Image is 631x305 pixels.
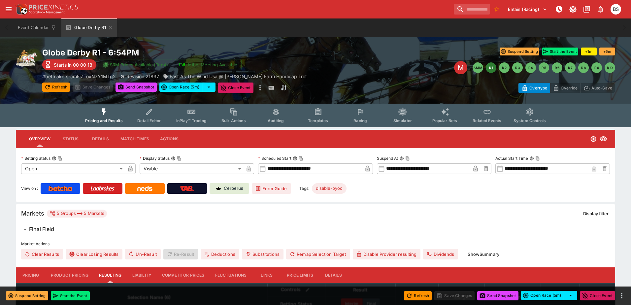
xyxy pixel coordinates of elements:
[312,183,347,194] div: Betting Target: cerberus
[567,3,579,15] button: Toggle light/dark mode
[539,62,549,73] button: R5
[518,83,550,93] button: Overtype
[177,156,182,161] button: Copy To Clipboard
[454,4,490,15] input: search
[50,210,104,218] div: 5 Groups 5 Markets
[518,83,615,93] div: Start From
[218,83,253,93] button: Close Event
[242,249,283,259] button: Substitutions
[21,249,63,259] button: Clear Results
[529,85,547,91] p: Overtype
[595,3,607,15] button: Notifications
[609,2,623,17] button: Brendan Scoble
[553,3,565,15] button: NOT Connected to PK
[221,118,246,123] span: Bulk Actions
[180,186,194,191] img: TabNZ
[581,83,615,93] button: Auto-Save
[99,59,172,70] button: SRM Prices Available (Top4)
[171,156,176,161] button: Display StatusCopy To Clipboard
[154,131,184,147] button: Actions
[126,73,159,80] p: Revision 21837
[521,291,577,300] div: split button
[581,48,597,55] button: +1m
[140,163,244,174] div: Visible
[159,83,202,92] button: Open Race (5m)
[163,249,198,259] span: Re-Result
[535,156,540,161] button: Copy To Clipboard
[49,186,72,191] img: Betcha
[325,283,395,296] th: Result
[552,62,562,73] button: R6
[46,267,94,283] button: Product Pricing
[137,186,152,191] img: Neds
[591,85,612,91] p: Auto-Save
[267,283,325,296] th: Controls
[521,291,564,300] button: Open Race (5m)
[224,185,243,192] p: Cerberus
[201,249,239,259] button: Deductions
[216,186,221,191] img: Cerberus
[499,62,510,73] button: R2
[581,3,593,15] button: Documentation
[542,48,578,55] button: Start the Event
[525,62,536,73] button: R4
[16,267,46,283] button: Pricing
[454,61,467,74] div: Edit Meeting
[170,73,307,80] p: Fast As The Wind Usa @ [PERSON_NAME] Farm Handicap Trot
[618,292,626,300] button: more
[125,249,160,259] span: Un-Result
[21,155,50,161] p: Betting Status
[473,118,501,123] span: Related Events
[29,5,78,10] img: PriceKinetics
[605,62,615,73] button: R10
[404,291,432,300] button: Refresh
[500,48,539,55] button: Suspend Betting
[565,62,576,73] button: R7
[491,4,502,15] button: No Bookmarks
[405,156,410,161] button: Copy To Clipboard
[61,18,117,37] button: Globe Derby R1
[137,118,161,123] span: Detail Editor
[299,183,309,194] label: Tags:
[399,156,404,161] button: Suspend AtCopy To Clipboard
[15,3,28,16] img: PriceKinetics Logo
[21,163,125,174] div: Open
[303,286,312,294] button: Bulk edit
[512,62,523,73] button: R3
[312,185,347,192] span: disable-pyoo
[51,291,90,300] button: Start the Event
[16,48,37,69] img: harness_racing.png
[85,118,123,123] span: Pricing and Results
[473,62,483,73] button: SMM
[21,239,610,249] label: Market Actions
[42,73,116,80] p: Copy To Clipboard
[486,62,496,73] button: R1
[318,267,348,283] button: Details
[94,267,127,283] button: Resulting
[611,4,621,15] div: Brendan Scoble
[29,11,65,14] img: Sportsbook Management
[179,61,185,68] img: jetbet-logo.svg
[175,59,242,70] button: Jetbet Meeting Available
[21,210,44,217] h5: Markets
[42,48,329,58] h2: Copy To Clipboard
[308,118,328,123] span: Templates
[353,118,367,123] span: Racing
[176,118,207,123] span: InPlay™ Trading
[477,291,518,300] button: Send Snapshot
[210,183,249,194] a: Cerberus
[127,267,157,283] button: Liability
[202,83,216,92] button: select merge strategy
[282,267,318,283] button: Price Limits
[42,83,70,92] button: Refresh
[591,62,602,73] button: R9
[58,156,62,161] button: Copy To Clipboard
[115,131,154,147] button: Match Times
[16,223,615,236] button: Final Field
[52,156,56,161] button: Betting StatusCopy To Clipboard
[514,118,546,123] span: System Controls
[299,156,303,161] button: Copy To Clipboard
[599,135,607,143] svg: Visible
[393,118,412,123] span: Simulator
[54,61,92,68] p: Starts in 00:00:18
